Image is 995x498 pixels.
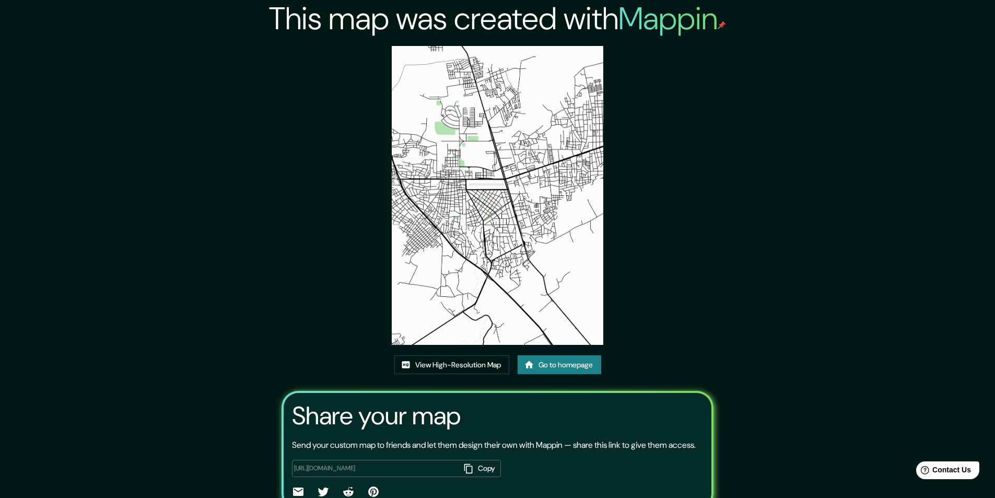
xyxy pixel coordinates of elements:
img: created-map [392,46,603,345]
img: mappin-pin [718,21,726,29]
button: Copy [460,460,501,477]
h3: Share your map [292,401,461,431]
p: Send your custom map to friends and let them design their own with Mappin — share this link to gi... [292,439,696,451]
a: Go to homepage [518,355,601,375]
iframe: Help widget launcher [902,457,984,487]
a: View High-Resolution Map [394,355,509,375]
